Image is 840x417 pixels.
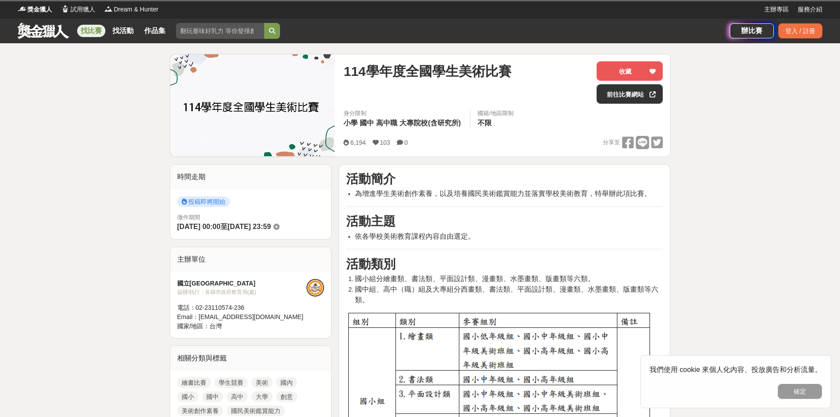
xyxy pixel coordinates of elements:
[251,377,273,388] a: 美術
[650,366,822,373] span: 我們使用 cookie 來個人化內容、投放廣告和分析流量。
[730,23,774,38] a: 辦比賽
[177,214,200,221] span: 徵件期間
[227,391,248,402] a: 高中
[170,247,332,272] div: 主辦單位
[71,5,95,14] span: 試用獵人
[798,5,822,14] a: 服務介紹
[220,223,228,230] span: 至
[343,119,358,127] span: 小學
[141,25,169,37] a: 作品集
[27,5,52,14] span: 獎金獵人
[61,4,70,13] img: Logo
[343,61,511,81] span: 114學年度全國學生美術比賽
[227,406,285,416] a: 國民美術鑑賞能力
[778,384,822,399] button: 確定
[350,139,366,146] span: 6,194
[104,4,113,13] img: Logo
[355,233,475,240] span: 依各學校美術教育課程內容自由選定。
[603,136,620,149] span: 分享至
[343,109,463,118] div: 身分限制
[778,23,822,38] div: 登入 / 註冊
[764,5,789,14] a: 主辦專區
[251,391,273,402] a: 大學
[170,165,332,189] div: 時間走期
[61,5,95,14] a: Logo試用獵人
[376,119,397,127] span: 高中職
[177,223,220,230] span: [DATE] 00:00
[346,214,396,228] strong: 活動主題
[177,391,198,402] a: 國小
[355,275,595,282] span: 國小組分繪畫類、書法類、平面設計類、漫畫類、水墨畫類、版畫類等六類。
[104,5,158,14] a: LogoDream & Hunter
[177,303,307,312] div: 電話： 02-23110574-236
[170,54,335,156] img: Cover Image
[478,119,492,127] span: 不限
[355,190,651,197] span: 為增進學生美術創作素養，以及培養國民美術鑑賞能力並落實學校美術教育，特舉辦此項比賽。
[170,346,332,371] div: 相關分類與標籤
[177,377,211,388] a: 繪畫比賽
[380,139,390,146] span: 103
[77,25,105,37] a: 找比賽
[597,84,663,104] a: 前往比賽網站
[228,223,271,230] span: [DATE] 23:59
[18,5,52,14] a: Logo獎金獵人
[202,391,223,402] a: 國中
[209,323,222,330] span: 台灣
[404,139,408,146] span: 0
[597,61,663,81] button: 收藏
[346,172,396,186] strong: 活動簡介
[177,288,307,296] div: 協辦/執行： 各縣市政府教育局(處)
[176,23,264,39] input: 翻玩臺味好乳力 等你發揮創意！
[360,119,374,127] span: 國中
[478,109,514,118] div: 國籍/地區限制
[177,323,210,330] span: 國家/地區：
[355,286,658,304] span: 國中組、高中（職）組及大專組分西畫類、書法類、平面設計類、漫畫類、水墨畫類、版畫類等六類。
[18,4,26,13] img: Logo
[177,312,307,322] div: Email： [EMAIL_ADDRESS][DOMAIN_NAME]
[114,5,158,14] span: Dream & Hunter
[177,406,223,416] a: 美術創作素養
[177,196,230,207] span: 投稿即將開始
[346,257,396,271] strong: 活動類別
[276,391,297,402] a: 創意
[399,119,461,127] span: 大專院校(含研究所)
[109,25,137,37] a: 找活動
[276,377,297,388] a: 國內
[177,279,307,288] div: 國立[GEOGRAPHIC_DATA]
[214,377,248,388] a: 學生競賽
